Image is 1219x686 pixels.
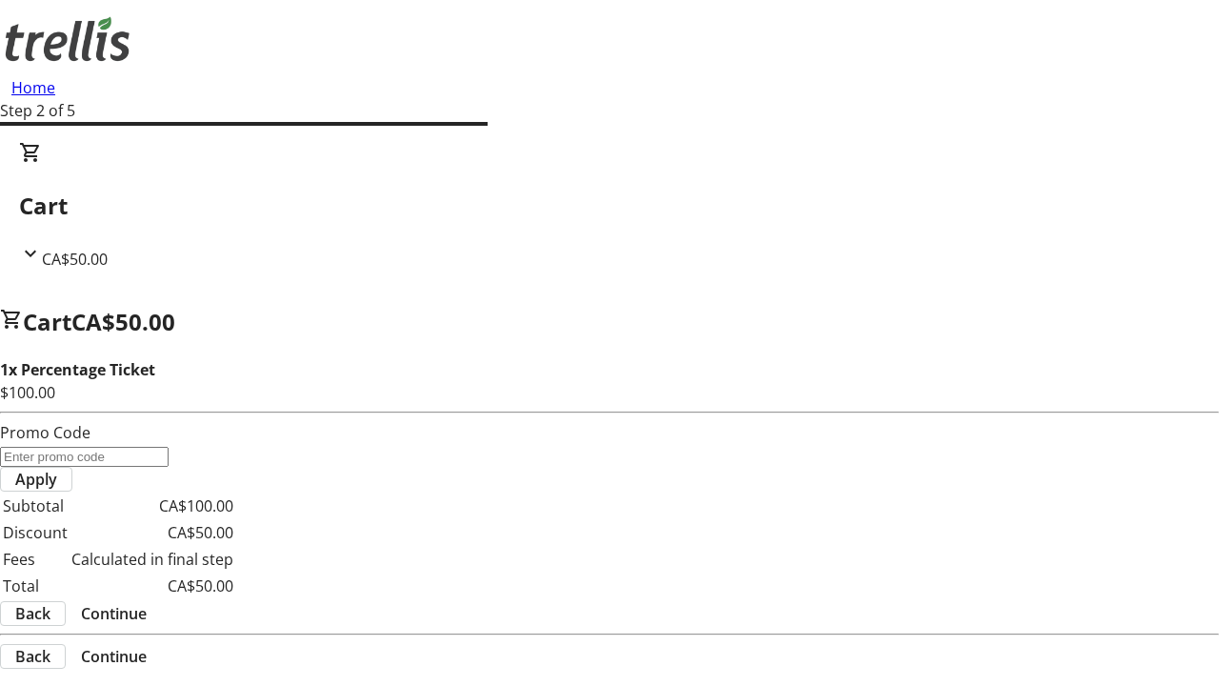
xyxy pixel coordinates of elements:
span: Continue [81,602,147,625]
span: Back [15,602,50,625]
button: Continue [66,645,162,668]
div: CartCA$50.00 [19,141,1200,271]
span: CA$50.00 [42,249,108,270]
td: CA$50.00 [70,574,234,598]
td: Subtotal [2,494,69,518]
span: CA$50.00 [71,306,175,337]
span: Apply [15,468,57,491]
span: Continue [81,645,147,668]
span: Cart [23,306,71,337]
td: Calculated in final step [70,547,234,572]
span: Back [15,645,50,668]
td: CA$100.00 [70,494,234,518]
td: Total [2,574,69,598]
h2: Cart [19,189,1200,223]
td: Discount [2,520,69,545]
button: Continue [66,602,162,625]
td: Fees [2,547,69,572]
td: CA$50.00 [70,520,234,545]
